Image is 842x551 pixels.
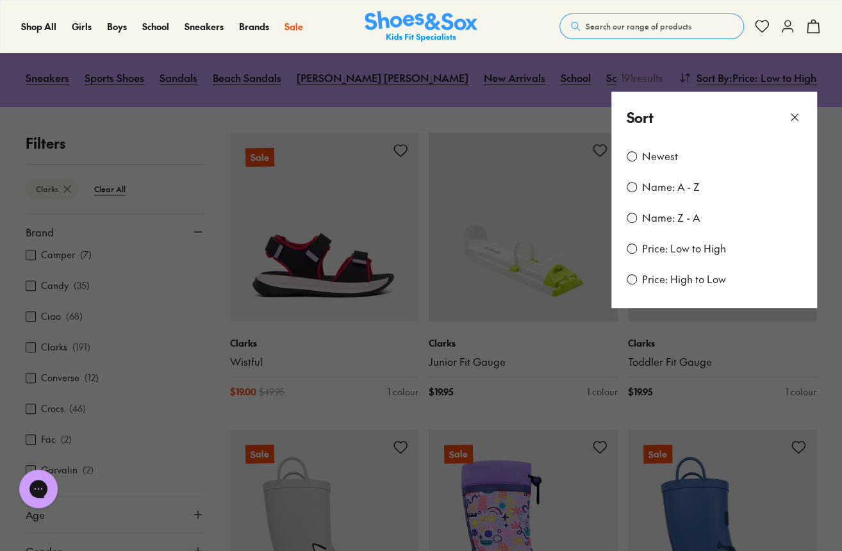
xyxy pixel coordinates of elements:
label: Price: Low to High [642,242,726,256]
label: Newest [642,149,678,163]
a: School [142,20,169,33]
a: Girls [72,20,92,33]
label: Name: Z - A [642,211,700,225]
a: Brands [239,20,269,33]
button: Search our range of products [559,13,744,39]
iframe: Gorgias live chat messenger [13,465,64,513]
label: Price: High to Low [642,272,726,286]
a: Shoes & Sox [365,11,477,42]
span: Search our range of products [586,21,691,32]
a: Sale [285,20,303,33]
a: Shop All [21,20,56,33]
img: SNS_Logo_Responsive.svg [365,11,477,42]
a: Boys [107,20,127,33]
label: Name: A - Z [642,180,700,194]
a: Sneakers [185,20,224,33]
p: Sort [627,107,654,128]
